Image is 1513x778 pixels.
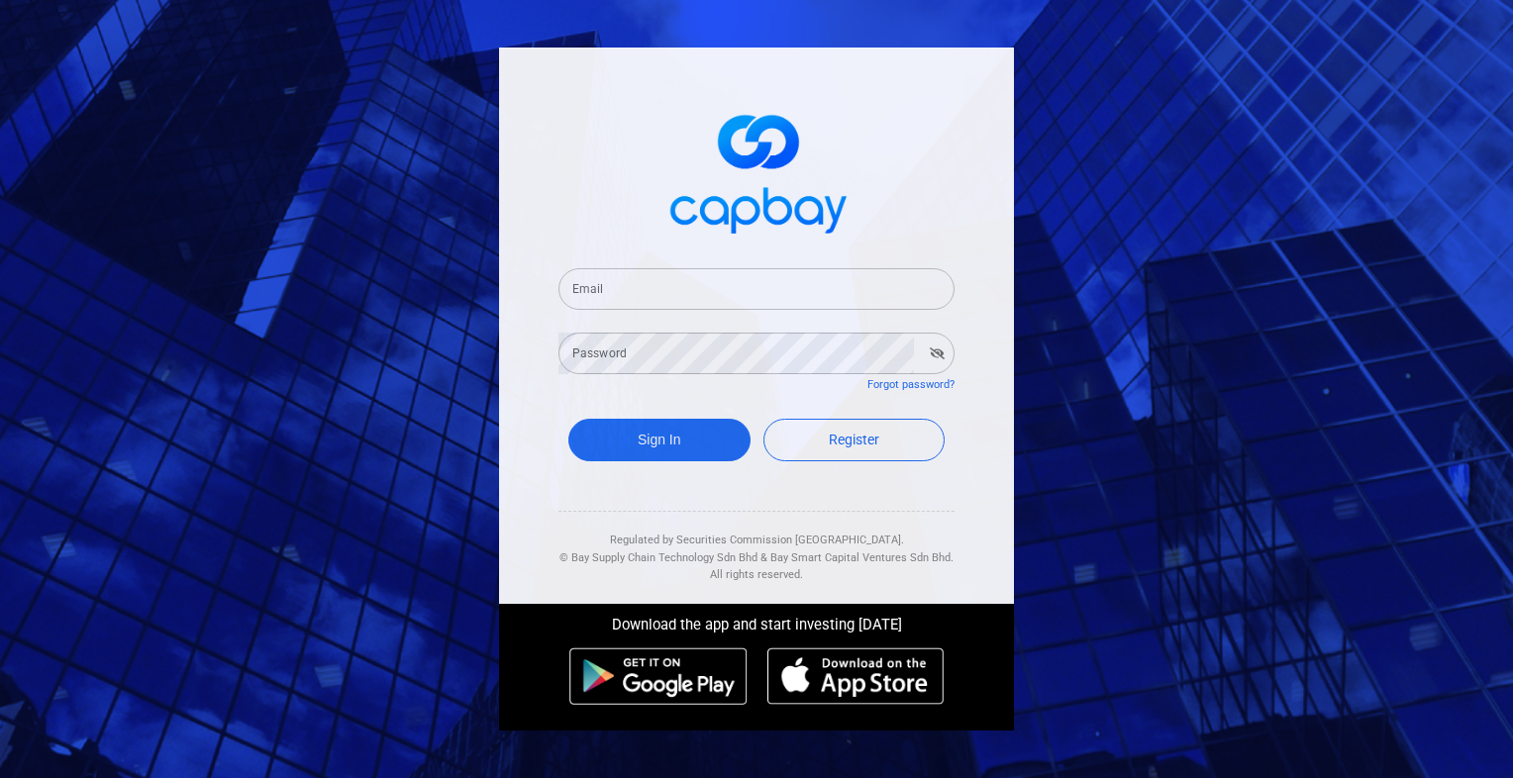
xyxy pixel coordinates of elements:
img: ios [767,647,944,705]
span: Register [829,432,879,447]
img: logo [657,97,856,244]
div: Download the app and start investing [DATE] [484,604,1029,637]
a: Forgot password? [867,378,955,391]
span: © Bay Supply Chain Technology Sdn Bhd [559,551,757,564]
div: Regulated by Securities Commission [GEOGRAPHIC_DATA]. & All rights reserved. [558,512,955,584]
a: Register [763,419,946,461]
button: Sign In [568,419,751,461]
span: Bay Smart Capital Ventures Sdn Bhd. [770,551,954,564]
img: android [569,647,748,705]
